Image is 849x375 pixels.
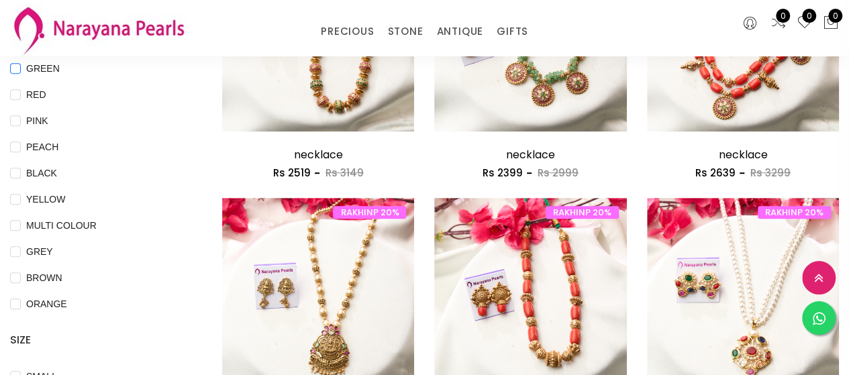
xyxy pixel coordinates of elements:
[758,206,831,219] span: RAKHINP 20%
[823,15,839,32] button: 0
[797,15,813,32] a: 0
[546,206,619,219] span: RAKHINP 20%
[21,87,52,102] span: RED
[828,9,842,23] span: 0
[506,147,555,162] a: necklace
[387,21,423,42] a: STONE
[21,218,102,233] span: MULTI COLOUR
[770,15,787,32] a: 0
[10,332,182,348] h4: SIZE
[21,113,54,128] span: PINK
[436,21,483,42] a: ANTIQUE
[321,21,374,42] a: PRECIOUS
[497,21,528,42] a: GIFTS
[21,244,58,259] span: GREY
[750,166,791,180] span: Rs 3299
[776,9,790,23] span: 0
[538,166,579,180] span: Rs 2999
[21,140,64,154] span: PEACH
[273,166,311,180] span: Rs 2519
[21,61,65,76] span: GREEN
[21,270,68,285] span: BROWN
[326,166,364,180] span: Rs 3149
[294,147,343,162] a: necklace
[483,166,523,180] span: Rs 2399
[21,297,72,311] span: ORANGE
[718,147,767,162] a: necklace
[333,206,406,219] span: RAKHINP 20%
[802,9,816,23] span: 0
[21,166,62,180] span: BLACK
[21,192,70,207] span: YELLOW
[695,166,736,180] span: Rs 2639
